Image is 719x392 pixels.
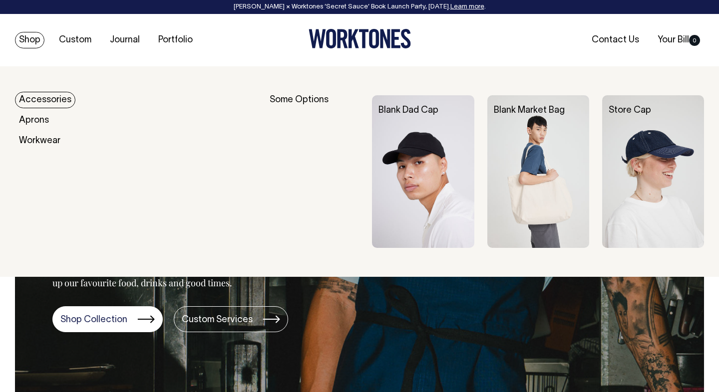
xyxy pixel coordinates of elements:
a: Blank Dad Cap [378,106,438,115]
a: Shop [15,32,44,48]
div: Some Options [270,95,359,248]
a: Workwear [15,133,64,149]
img: Blank Market Bag [487,95,589,248]
a: Blank Market Bag [494,106,565,115]
a: Accessories [15,92,75,108]
a: Your Bill0 [654,32,704,48]
a: Learn more [450,4,484,10]
div: [PERSON_NAME] × Worktones ‘Secret Sauce’ Book Launch Party, [DATE]. . [10,3,709,10]
a: Shop Collection [52,306,163,332]
a: Custom [55,32,95,48]
img: Store Cap [602,95,704,248]
a: Custom Services [174,306,288,332]
a: Journal [106,32,144,48]
img: Blank Dad Cap [372,95,474,248]
a: Aprons [15,112,53,129]
a: Store Cap [609,106,651,115]
a: Contact Us [588,32,643,48]
span: 0 [689,35,700,46]
a: Portfolio [154,32,197,48]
